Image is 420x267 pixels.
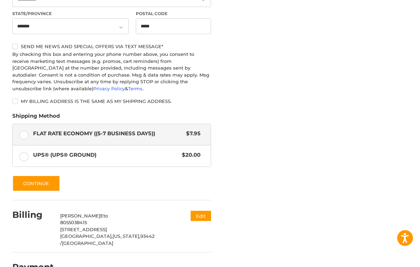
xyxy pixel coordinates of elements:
iframe: Google Customer Reviews [362,248,420,267]
span: [STREET_ADDRESS] [60,227,107,232]
span: 8055038415 [60,220,87,225]
button: Edit [191,211,211,221]
span: $20.00 [178,151,201,159]
span: [US_STATE], [113,233,140,239]
label: Postal Code [136,11,211,17]
button: Continue [12,175,60,191]
span: Eto [100,213,108,219]
span: [GEOGRAPHIC_DATA] [62,240,113,246]
div: By checking this box and entering your phone number above, you consent to receive marketing text ... [12,51,211,92]
label: State/Province [12,11,129,17]
span: 93442 / [60,233,154,246]
legend: Shipping Method [12,112,60,123]
label: My billing address is the same as my shipping address. [12,98,211,104]
span: $7.95 [183,130,201,138]
span: Flat Rate Economy ((5-7 Business Days)) [33,130,183,138]
span: [GEOGRAPHIC_DATA], [60,233,113,239]
span: [PERSON_NAME] [60,213,100,219]
label: Send me news and special offers via text message* [12,44,211,49]
h2: Billing [12,209,53,220]
span: UPS® (UPS® Ground) [33,151,178,159]
a: Privacy Policy [93,86,125,91]
a: Terms [128,86,142,91]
